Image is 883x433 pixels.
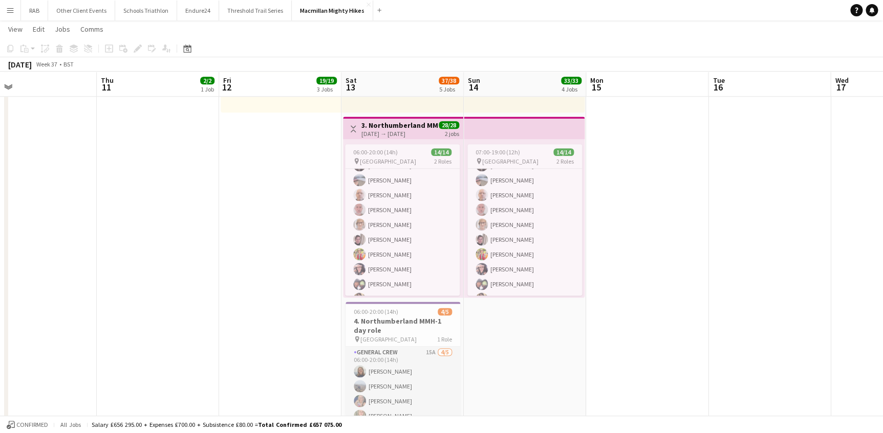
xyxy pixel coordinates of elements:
span: Thu [101,76,114,85]
button: Schools Triathlon [115,1,177,20]
div: 1 Job [201,85,214,93]
span: Mon [590,76,604,85]
button: Macmillan Mighty Hikes [292,1,373,20]
span: 33/33 [561,77,582,84]
span: 2/2 [200,77,214,84]
div: 3 Jobs [317,85,336,93]
app-card-role: General Crew11/1107:00-19:00 (12h)[PERSON_NAME][PERSON_NAME][PERSON_NAME][PERSON_NAME][PERSON_NAM... [467,141,582,324]
span: Sun [468,76,480,85]
span: 06:00-20:00 (14h) [354,308,398,315]
span: Edit [33,25,45,34]
span: Comms [80,25,103,34]
span: 1 Role [437,335,452,343]
button: Endure24 [177,1,219,20]
div: [DATE] [8,59,32,70]
span: View [8,25,23,34]
span: 06:00-20:00 (14h) [353,148,398,156]
span: Tue [713,76,724,85]
button: Threshold Trail Series [219,1,292,20]
app-card-role: General Crew11/1106:00-20:00 (14h)[PERSON_NAME][PERSON_NAME][PERSON_NAME][PERSON_NAME][PERSON_NAM... [345,141,460,324]
span: 16 [711,81,724,93]
span: Fri [223,76,231,85]
h3: 4. Northumberland MMH-1 day role [346,316,460,335]
span: Jobs [55,25,70,34]
span: Week 37 [34,60,59,68]
div: 2 jobs [445,129,459,138]
button: Confirmed [5,419,50,430]
div: BST [63,60,74,68]
span: Sat [346,76,357,85]
a: View [4,22,27,36]
span: [GEOGRAPHIC_DATA] [360,335,417,343]
span: 17 [833,81,848,93]
span: 13 [344,81,357,93]
a: Jobs [51,22,74,36]
span: Wed [835,76,848,85]
div: Salary £656 295.00 + Expenses £700.00 + Subsistence £80.00 = [92,421,341,428]
span: 19/19 [316,77,337,84]
a: Edit [29,22,49,36]
span: 11 [99,81,114,93]
a: Comms [76,22,107,36]
span: 15 [589,81,604,93]
span: [GEOGRAPHIC_DATA] [482,157,539,165]
div: 5 Jobs [439,85,459,93]
span: 12 [222,81,231,93]
div: [DATE] → [DATE] [361,130,438,138]
span: 07:00-19:00 (12h) [476,148,520,156]
div: 4 Jobs [562,85,581,93]
span: Total Confirmed £657 075.00 [258,421,341,428]
span: All jobs [58,421,83,428]
app-job-card: 07:00-19:00 (12h)14/14 [GEOGRAPHIC_DATA]2 RolesGeneral Crew11/1107:00-19:00 (12h)[PERSON_NAME][PE... [467,144,582,295]
span: 28/28 [439,121,459,129]
span: 14/14 [553,148,574,156]
h3: 3. Northumberland MMH- 2 day role [361,121,438,130]
span: 2 Roles [434,157,451,165]
span: 14 [466,81,480,93]
button: Other Client Events [48,1,115,20]
span: Confirmed [16,421,48,428]
span: 4/5 [438,308,452,315]
app-job-card: 06:00-20:00 (14h)14/14 [GEOGRAPHIC_DATA]2 RolesGeneral Crew11/1106:00-20:00 (14h)[PERSON_NAME][PE... [345,144,460,295]
span: 37/38 [439,77,459,84]
span: 2 Roles [556,157,574,165]
span: 14/14 [431,148,451,156]
button: RAB [21,1,48,20]
span: [GEOGRAPHIC_DATA] [360,157,416,165]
